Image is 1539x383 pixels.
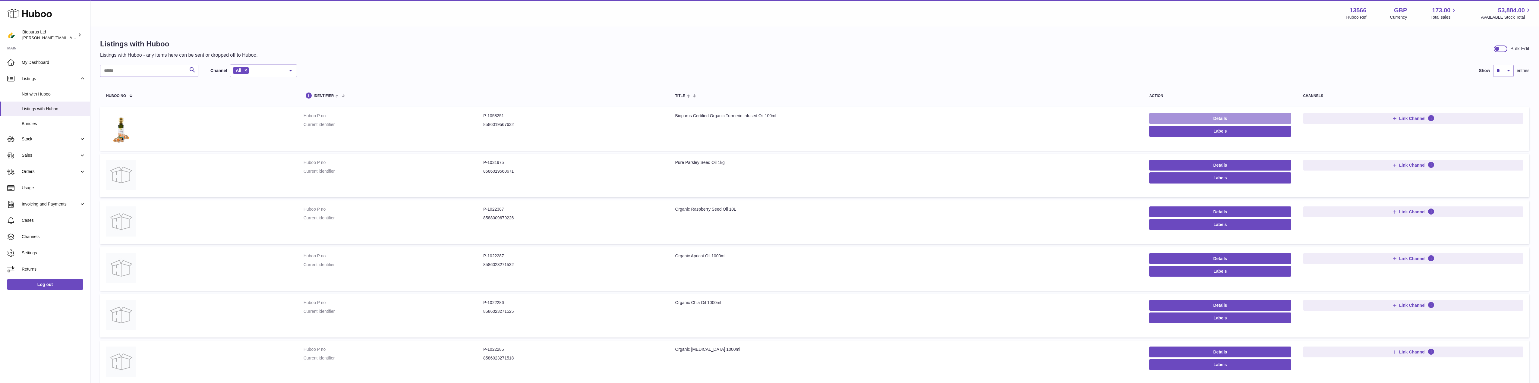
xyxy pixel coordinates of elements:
[314,94,334,98] span: identifier
[304,309,483,314] dt: Current identifier
[106,253,136,283] img: Organic Apricot Oil 1000ml
[675,206,1137,212] div: Organic Raspberry Seed Oil 10L
[1303,347,1523,357] button: Link Channel
[1303,113,1523,124] button: Link Channel
[1149,160,1291,171] a: Details
[106,160,136,190] img: Pure Parsley Seed Oil 1kg
[1479,68,1490,74] label: Show
[22,76,79,82] span: Listings
[1394,6,1407,14] strong: GBP
[1498,6,1525,14] span: 53,884.00
[1350,6,1367,14] strong: 13566
[100,52,258,58] p: Listings with Huboo - any items here can be sent or dropped off to Huboo.
[1303,94,1523,98] div: channels
[22,201,79,207] span: Invoicing and Payments
[1517,68,1529,74] span: entries
[304,113,483,119] dt: Huboo P no
[100,39,258,49] h1: Listings with Huboo
[236,68,241,73] span: All
[675,253,1137,259] div: Organic Apricot Oil 1000ml
[304,300,483,306] dt: Huboo P no
[483,262,663,268] dd: 8586023271532
[1303,206,1523,217] button: Link Channel
[304,215,483,221] dt: Current identifier
[675,347,1137,352] div: Organic [MEDICAL_DATA] 1000ml
[304,347,483,352] dt: Huboo P no
[1510,46,1529,52] div: Bulk Edit
[1399,162,1426,168] span: Link Channel
[304,168,483,174] dt: Current identifier
[22,106,86,112] span: Listings with Huboo
[483,355,663,361] dd: 8586023271518
[304,206,483,212] dt: Huboo P no
[106,300,136,330] img: Organic Chia Oil 1000ml
[22,121,86,127] span: Bundles
[1481,14,1532,20] span: AVAILABLE Stock Total
[675,300,1137,306] div: Organic Chia Oil 1000ml
[106,113,136,143] img: Biopurus Certified Organic Turmeric Infused Oil 100ml
[483,215,663,221] dd: 8588009679226
[1149,172,1291,183] button: Labels
[1346,14,1367,20] div: Huboo Ref
[22,250,86,256] span: Settings
[22,185,86,191] span: Usage
[1149,300,1291,311] a: Details
[1149,94,1291,98] div: action
[483,206,663,212] dd: P-1022387
[483,168,663,174] dd: 8586019560671
[1149,359,1291,370] button: Labels
[1399,303,1426,308] span: Link Channel
[304,253,483,259] dt: Huboo P no
[7,279,83,290] a: Log out
[1303,160,1523,171] button: Link Channel
[483,122,663,127] dd: 8586019567632
[1430,14,1457,20] span: Total sales
[1149,206,1291,217] a: Details
[1149,347,1291,357] a: Details
[1390,14,1407,20] div: Currency
[1149,126,1291,137] button: Labels
[675,160,1137,165] div: Pure Parsley Seed Oil 1kg
[22,91,86,97] span: Not with Huboo
[675,113,1137,119] div: Biopurus Certified Organic Turmeric Infused Oil 100ml
[22,266,86,272] span: Returns
[1399,209,1426,215] span: Link Channel
[1303,253,1523,264] button: Link Channel
[483,160,663,165] dd: P-1031975
[210,68,227,74] label: Channel
[1399,116,1426,121] span: Link Channel
[1149,253,1291,264] a: Details
[1432,6,1450,14] span: 173.00
[304,122,483,127] dt: Current identifier
[22,218,86,223] span: Cases
[22,35,121,40] span: [PERSON_NAME][EMAIL_ADDRESS][DOMAIN_NAME]
[304,160,483,165] dt: Huboo P no
[483,253,663,259] dd: P-1022287
[1399,349,1426,355] span: Link Channel
[22,136,79,142] span: Stock
[1399,256,1426,261] span: Link Channel
[106,347,136,377] img: Organic Milk thistle 1000ml
[1430,6,1457,20] a: 173.00 Total sales
[1149,219,1291,230] button: Labels
[22,60,86,65] span: My Dashboard
[304,355,483,361] dt: Current identifier
[483,309,663,314] dd: 8586023271525
[22,152,79,158] span: Sales
[1149,113,1291,124] a: Details
[304,262,483,268] dt: Current identifier
[1303,300,1523,311] button: Link Channel
[1481,6,1532,20] a: 53,884.00 AVAILABLE Stock Total
[675,94,685,98] span: title
[483,300,663,306] dd: P-1022286
[7,30,16,39] img: peter@biopurus.co.uk
[106,206,136,237] img: Organic Raspberry Seed Oil 10L
[106,94,126,98] span: Huboo no
[22,234,86,240] span: Channels
[22,169,79,174] span: Orders
[1149,312,1291,323] button: Labels
[1149,266,1291,277] button: Labels
[22,29,77,41] div: Biopurus Ltd
[483,347,663,352] dd: P-1022285
[483,113,663,119] dd: P-1058251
